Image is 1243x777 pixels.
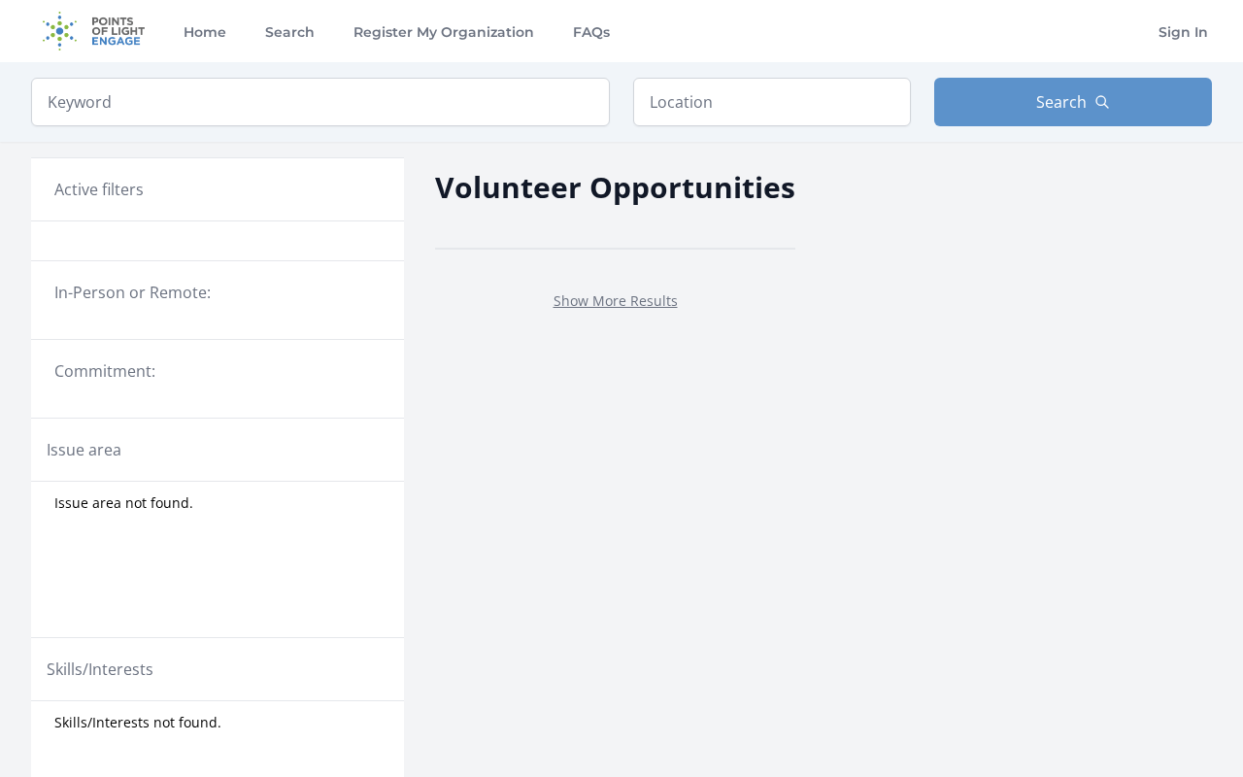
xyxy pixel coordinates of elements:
span: Search [1036,90,1087,114]
legend: Issue area [47,438,121,461]
span: Skills/Interests not found. [54,713,221,732]
legend: Commitment: [54,359,381,383]
input: Location [633,78,911,126]
a: Show More Results [554,291,678,310]
legend: Skills/Interests [47,658,153,681]
button: Search [934,78,1212,126]
input: Keyword [31,78,610,126]
h3: Active filters [54,178,144,201]
h2: Volunteer Opportunities [435,165,795,209]
legend: In-Person or Remote: [54,281,381,304]
span: Issue area not found. [54,493,193,513]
